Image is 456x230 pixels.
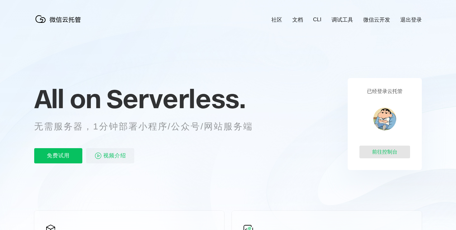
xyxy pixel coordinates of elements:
[313,16,321,23] a: CLI
[292,16,303,23] a: 文档
[332,16,353,23] a: 调试工具
[103,148,126,163] span: 视频介绍
[363,16,390,23] a: 微信云开发
[34,83,100,115] span: All on
[34,148,82,163] p: 免费试用
[367,88,402,95] p: 已经登录云托管
[271,16,282,23] a: 社区
[400,16,422,23] a: 退出登录
[34,120,265,133] p: 无需服务器，1分钟部署小程序/公众号/网站服务端
[34,21,85,26] a: 微信云托管
[94,152,102,160] img: video_play.svg
[34,13,85,25] img: 微信云托管
[359,146,410,158] div: 前往控制台
[106,83,245,115] span: Serverless.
